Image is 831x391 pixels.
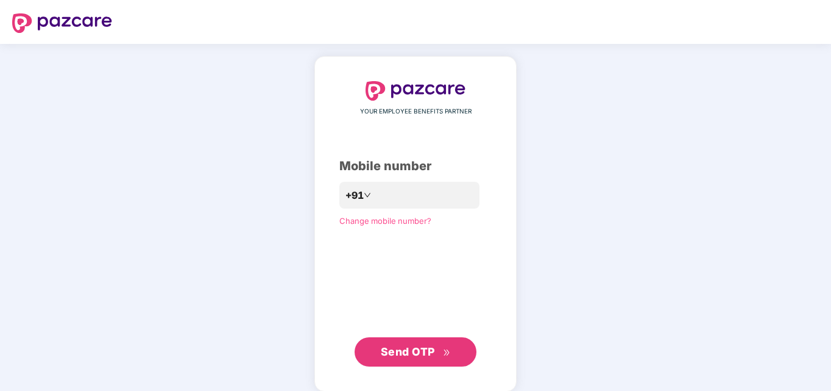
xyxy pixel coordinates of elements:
[360,107,472,117] span: YOUR EMPLOYEE BENEFITS PARTNER
[355,337,476,367] button: Send OTPdouble-right
[443,349,451,357] span: double-right
[339,216,431,226] a: Change mobile number?
[339,157,492,176] div: Mobile number
[366,81,465,101] img: logo
[12,13,112,33] img: logo
[381,345,435,358] span: Send OTP
[364,192,371,199] span: down
[345,188,364,203] span: +91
